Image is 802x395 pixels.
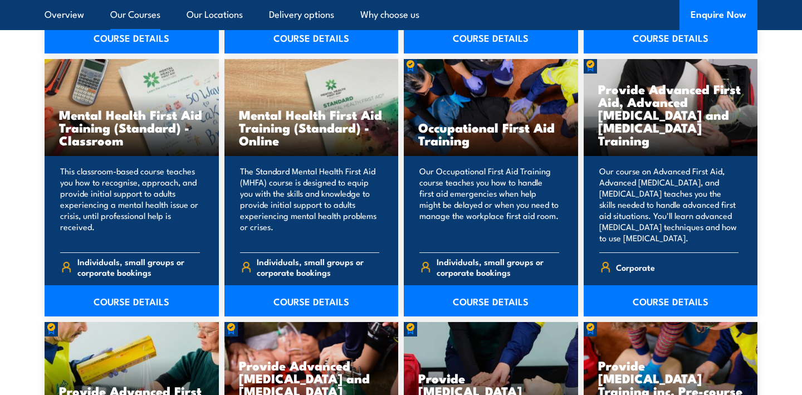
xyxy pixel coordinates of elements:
h3: Provide Advanced First Aid, Advanced [MEDICAL_DATA] and [MEDICAL_DATA] Training [598,82,744,147]
a: COURSE DETAILS [224,22,399,53]
p: The Standard Mental Health First Aid (MHFA) course is designed to equip you with the skills and k... [240,165,380,243]
a: COURSE DETAILS [584,285,758,316]
span: Individuals, small groups or corporate bookings [77,256,200,277]
a: COURSE DETAILS [45,22,219,53]
p: Our Occupational First Aid Training course teaches you how to handle first aid emergencies when h... [419,165,559,243]
a: COURSE DETAILS [224,285,399,316]
a: COURSE DETAILS [45,285,219,316]
span: Individuals, small groups or corporate bookings [437,256,559,277]
h3: Mental Health First Aid Training (Standard) - Online [239,108,384,147]
a: COURSE DETAILS [584,22,758,53]
p: Our course on Advanced First Aid, Advanced [MEDICAL_DATA], and [MEDICAL_DATA] teaches you the ski... [599,165,739,243]
h3: Mental Health First Aid Training (Standard) - Classroom [59,108,204,147]
span: Individuals, small groups or corporate bookings [257,256,379,277]
span: Corporate [616,259,655,276]
a: COURSE DETAILS [404,22,578,53]
p: This classroom-based course teaches you how to recognise, approach, and provide initial support t... [60,165,200,243]
a: COURSE DETAILS [404,285,578,316]
h3: Occupational First Aid Training [418,121,564,147]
